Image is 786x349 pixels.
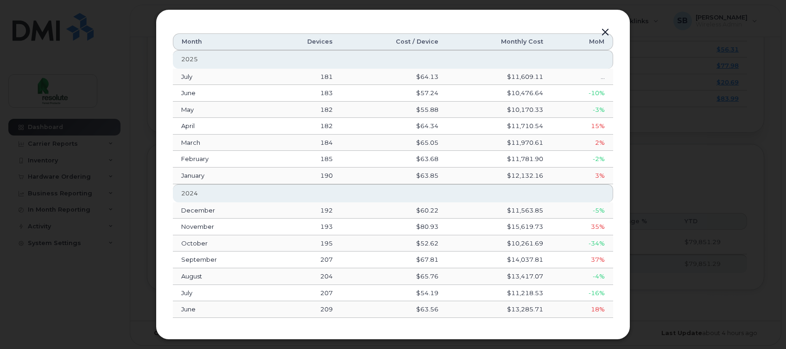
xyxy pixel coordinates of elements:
[447,268,551,285] td: $13,417.07
[266,268,341,285] td: 204
[447,219,551,235] td: $15,619.73
[173,235,266,252] td: October
[266,202,341,219] td: 192
[341,268,447,285] td: $65.76
[560,272,605,281] div: -4%
[560,239,605,248] div: -34%
[173,219,266,235] td: November
[266,219,341,235] td: 193
[266,235,341,252] td: 195
[341,235,447,252] td: $52.62
[447,235,551,252] td: $10,261.69
[341,219,447,235] td: $80.93
[341,252,447,268] td: $67.81
[173,252,266,268] td: September
[266,252,341,268] td: 207
[173,268,266,285] td: August
[341,202,447,219] td: $60.22
[447,252,551,268] td: $14,037.81
[560,222,605,231] div: 35%
[560,206,605,215] div: -5%
[447,202,551,219] td: $11,563.85
[560,255,605,264] div: 37%
[173,202,266,219] td: December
